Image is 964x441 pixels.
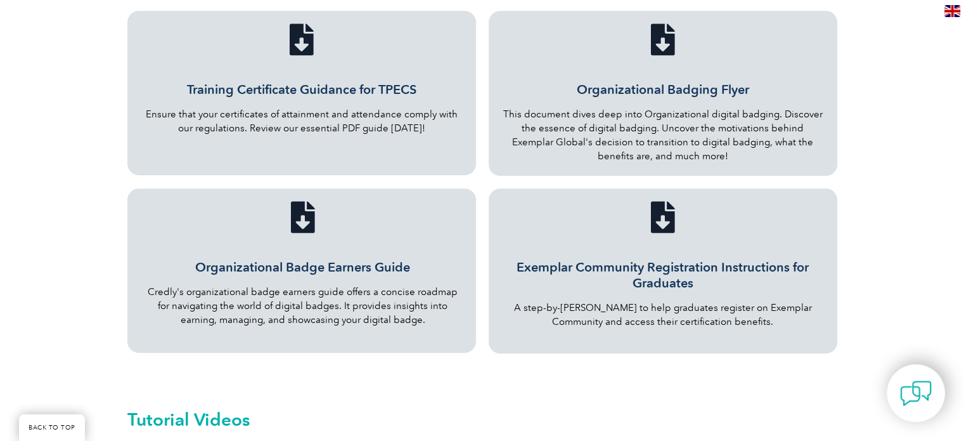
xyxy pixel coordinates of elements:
a: Organizational Badging Flyer [577,82,749,97]
a: Exemplar Community Registration Instructions for Graduates [647,201,679,233]
a: Organizational Badging Flyer [647,23,679,55]
img: contact-chat.png [900,378,932,409]
a: Training Certificate Guidance for TPECS [286,23,318,55]
p: This document dives deep into Organizational digital badging. Discover the essence of digital bad... [501,107,825,163]
p: Ensure that your certificates of attainment and attendance comply with our regulations. Review ou... [140,107,463,135]
h2: Tutorial Videos [127,411,837,428]
img: en [944,5,960,17]
a: Organizational Badge Earners Guide [287,201,319,233]
a: Organizational Badge Earners Guide [195,260,410,275]
a: Training Certificate Guidance for TPECS [187,82,416,97]
p: A step-by-[PERSON_NAME] to help graduates register on Exemplar Community and access their certifi... [501,301,825,329]
p: Credly's organizational badge earners guide offers a concise roadmap for navigating the world of ... [143,285,463,327]
a: BACK TO TOP [19,414,85,441]
a: Exemplar Community Registration Instructions for Graduates [517,260,809,291]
